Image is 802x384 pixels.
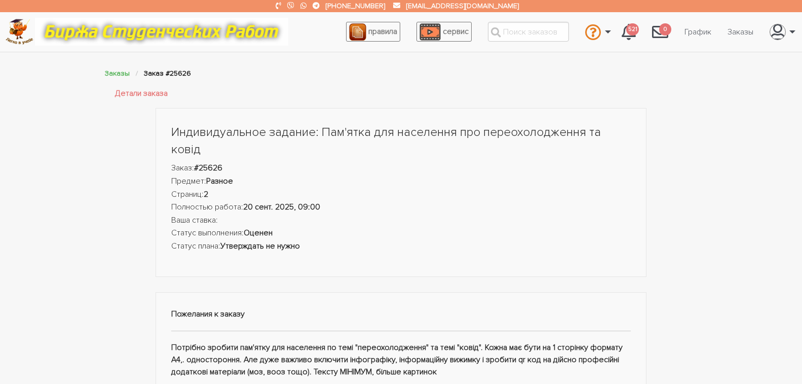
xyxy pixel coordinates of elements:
[488,22,569,42] input: Поиск заказов
[171,309,245,319] strong: Пожелания к заказу
[144,67,191,79] li: Заказ #25626
[115,87,168,100] a: Детали заказа
[171,214,631,227] li: Ваша ставка:
[719,22,761,42] a: Заказы
[220,241,300,251] strong: Утверждать не нужно
[105,69,130,78] a: Заказы
[204,189,208,199] strong: 2
[171,227,631,240] li: Статус выполнения:
[171,201,631,214] li: Полностью работа:
[346,22,400,42] a: правила
[443,26,469,37] span: сервис
[326,2,385,10] a: [PHONE_NUMBER]
[368,26,397,37] span: правила
[406,2,519,10] a: [EMAIL_ADDRESS][DOMAIN_NAME]
[419,23,441,41] img: play_icon-49f7f135c9dc9a03216cfdbccbe1e3994649169d890fb554cedf0eac35a01ba8.png
[171,124,631,158] h1: Индивидуальное задание: Пам'ятка для населення про переохолодження та ковід
[171,175,631,188] li: Предмет:
[244,228,273,238] strong: Оценен
[626,23,639,36] span: 521
[171,188,631,201] li: Страниц:
[614,18,644,46] a: 521
[243,202,320,212] strong: 20 сент. 2025, 09:00
[171,240,631,253] li: Статус плана:
[194,163,222,173] strong: #25626
[659,23,671,36] span: 0
[35,18,288,46] img: motto-12e01f5a76059d5f6a28199ef077b1f78e012cfde436ab5cf1d4517935686d32.gif
[644,18,676,46] a: 0
[6,19,33,45] img: logo-c4363faeb99b52c628a42810ed6dfb4293a56d4e4775eb116515dfe7f33672af.png
[349,23,366,41] img: agreement_icon-feca34a61ba7f3d1581b08bc946b2ec1ccb426f67415f344566775c155b7f62c.png
[206,176,233,186] strong: Разное
[676,22,719,42] a: График
[171,162,631,175] li: Заказ:
[416,22,472,42] a: сервис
